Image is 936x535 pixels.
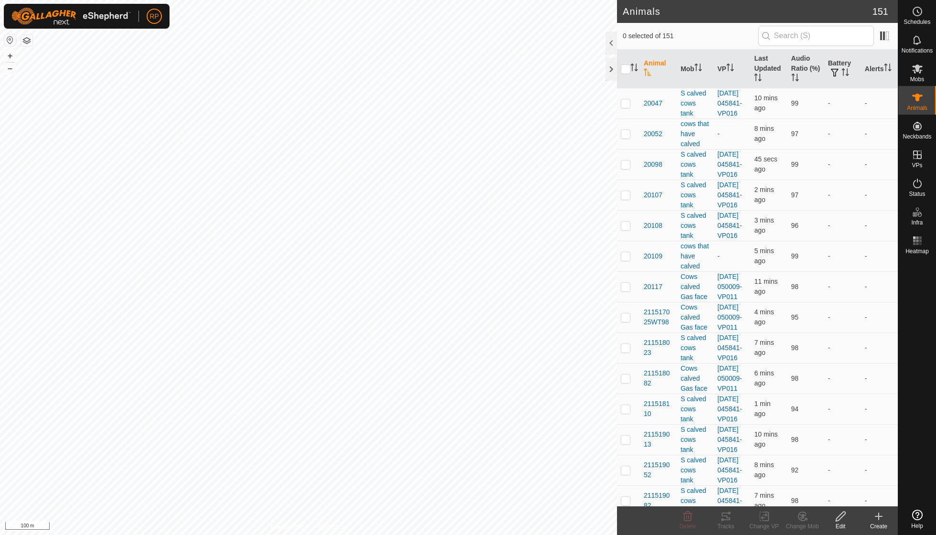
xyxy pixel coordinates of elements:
div: S calved cows tank [681,455,710,485]
span: 0 selected of 151 [623,31,758,41]
td: - [861,424,898,455]
td: - [824,394,861,424]
td: - [824,149,861,180]
span: 151 [872,4,888,19]
div: S calved cows tank [681,486,710,516]
span: 20108 [644,221,662,231]
span: 98 [791,344,799,352]
button: Map Layers [21,35,32,46]
span: 6 Oct 2025 at 8:11 AM [754,308,774,326]
a: Privacy Policy [271,523,307,531]
div: Tracks [707,522,745,531]
th: Mob [677,50,713,88]
span: Animals [907,105,927,111]
span: 96 [791,222,799,229]
span: 211519052 [644,460,673,480]
a: Help [898,506,936,533]
span: 98 [791,497,799,504]
span: 92 [791,466,799,474]
div: S calved cows tank [681,394,710,424]
div: S calved cows tank [681,211,710,241]
td: - [861,302,898,332]
a: [DATE] 050009-VP011 [717,303,742,331]
span: 211519082 [644,491,673,511]
div: Edit [821,522,860,531]
td: - [861,180,898,210]
span: 20109 [644,251,662,261]
th: VP [713,50,750,88]
td: - [824,302,861,332]
app-display-virtual-paddock-transition: - [717,130,720,138]
span: 20047 [644,98,662,108]
td: - [824,271,861,302]
span: 97 [791,130,799,138]
td: - [861,210,898,241]
p-sorticon: Activate to sort [791,75,799,83]
div: S calved cows tank [681,425,710,455]
a: [DATE] 045841-VP016 [717,395,742,423]
span: 20117 [644,282,662,292]
span: 99 [791,252,799,260]
td: - [861,394,898,424]
span: 6 Oct 2025 at 8:07 AM [754,461,774,479]
p-sorticon: Activate to sort [630,65,638,73]
span: 6 Oct 2025 at 8:14 AM [754,400,770,417]
span: 6 Oct 2025 at 8:05 AM [754,94,777,112]
span: 6 Oct 2025 at 8:08 AM [754,339,774,356]
div: S calved cows tank [681,333,710,363]
span: 99 [791,99,799,107]
a: [DATE] 050009-VP011 [717,364,742,392]
td: - [824,332,861,363]
div: Cows calved Gas face [681,272,710,302]
button: + [4,50,16,62]
span: Status [909,191,925,197]
div: Cows calved Gas face [681,364,710,394]
td: - [861,455,898,485]
span: 98 [791,436,799,443]
td: - [861,149,898,180]
a: Contact Us [318,523,346,531]
div: S calved cows tank [681,150,710,180]
span: 6 Oct 2025 at 8:13 AM [754,186,774,203]
td: - [824,88,861,118]
span: 211518110 [644,399,673,419]
a: [DATE] 045841-VP016 [717,426,742,453]
td: - [861,88,898,118]
td: - [861,271,898,302]
button: Reset Map [4,34,16,46]
a: [DATE] 045841-VP016 [717,181,742,209]
span: 98 [791,283,799,290]
a: [DATE] 045841-VP016 [717,334,742,362]
div: Cows calved Gas face [681,302,710,332]
td: - [824,485,861,516]
p-sorticon: Activate to sort [754,75,762,83]
span: 97 [791,191,799,199]
span: Help [911,523,923,529]
span: Schedules [904,19,930,25]
div: Change Mob [783,522,821,531]
span: 6 Oct 2025 at 8:10 AM [754,247,774,265]
td: - [824,363,861,394]
input: Search (S) [758,26,874,46]
span: 98 [791,374,799,382]
span: 211518023 [644,338,673,358]
div: Change VP [745,522,783,531]
td: - [861,485,898,516]
a: [DATE] 050009-VP011 [717,273,742,300]
a: [DATE] 045841-VP016 [717,150,742,178]
span: 6 Oct 2025 at 8:05 AM [754,430,777,448]
td: - [824,455,861,485]
td: - [824,424,861,455]
span: 20098 [644,160,662,170]
p-sorticon: Activate to sort [694,65,702,73]
a: [DATE] 045841-VP016 [717,487,742,514]
img: Gallagher Logo [11,8,131,25]
th: Battery [824,50,861,88]
span: 95 [791,313,799,321]
td: - [861,118,898,149]
td: - [861,241,898,271]
span: RP [149,11,159,21]
a: [DATE] 045841-VP016 [717,456,742,484]
th: Audio Ratio (%) [787,50,824,88]
th: Animal [640,50,677,88]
